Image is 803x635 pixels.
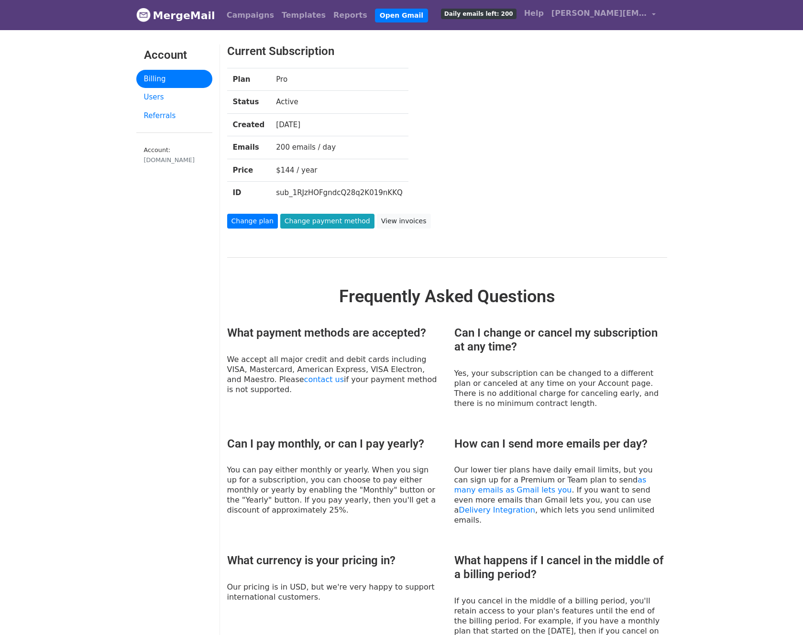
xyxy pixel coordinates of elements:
h3: Can I change or cancel my subscription at any time? [454,326,667,354]
td: sub_1RJzHOFgndcQ28q2K019nKKQ [270,182,408,204]
a: as many emails as Gmail lets you [454,475,647,494]
a: MergeMail [136,5,215,25]
td: Pro [270,68,408,91]
a: Open Gmail [375,9,428,22]
th: Emails [227,136,271,159]
p: We accept all major credit and debit cards including VISA, Mastercard, American Express, VISA Ele... [227,354,440,394]
a: [PERSON_NAME][EMAIL_ADDRESS][DOMAIN_NAME] [548,4,660,26]
a: Templates [278,6,330,25]
h3: Can I pay monthly, or can I pay yearly? [227,437,440,451]
h2: Frequently Asked Questions [227,286,667,307]
td: $144 / year [270,159,408,182]
td: 200 emails / day [270,136,408,159]
p: Our lower tier plans have daily email limits, but you can sign up for a Premium or Team plan to s... [454,465,667,525]
th: Plan [227,68,271,91]
a: Referrals [136,107,212,125]
a: Reports [330,6,371,25]
th: Status [227,91,271,114]
h3: What happens if I cancel in the middle of a billing period? [454,554,667,581]
a: Billing [136,70,212,88]
a: Change plan [227,214,278,229]
td: Active [270,91,408,114]
th: Created [227,113,271,136]
a: Users [136,88,212,107]
span: [PERSON_NAME][EMAIL_ADDRESS][DOMAIN_NAME] [551,8,647,19]
th: Price [227,159,271,182]
img: MergeMail logo [136,8,151,22]
th: ID [227,182,271,204]
p: Our pricing is in USD, but we're very happy to support international customers. [227,582,440,602]
a: Campaigns [223,6,278,25]
p: Yes, your subscription can be changed to a different plan or canceled at any time on your Account... [454,368,667,408]
h3: What currency is your pricing in? [227,554,440,568]
a: Delivery Integration [459,505,535,515]
small: Account: [144,146,205,164]
a: Change payment method [280,214,374,229]
p: You can pay either monthly or yearly. When you sign up for a subscription, you can choose to pay ... [227,465,440,515]
a: Help [520,4,548,23]
h3: Account [144,48,205,62]
td: [DATE] [270,113,408,136]
div: [DOMAIN_NAME] [144,155,205,164]
a: Daily emails left: 200 [437,4,520,23]
span: Daily emails left: 200 [441,9,517,19]
a: contact us [304,375,344,384]
h3: Current Subscription [227,44,629,58]
a: View invoices [377,214,431,229]
h3: What payment methods are accepted? [227,326,440,340]
h3: How can I send more emails per day? [454,437,667,451]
